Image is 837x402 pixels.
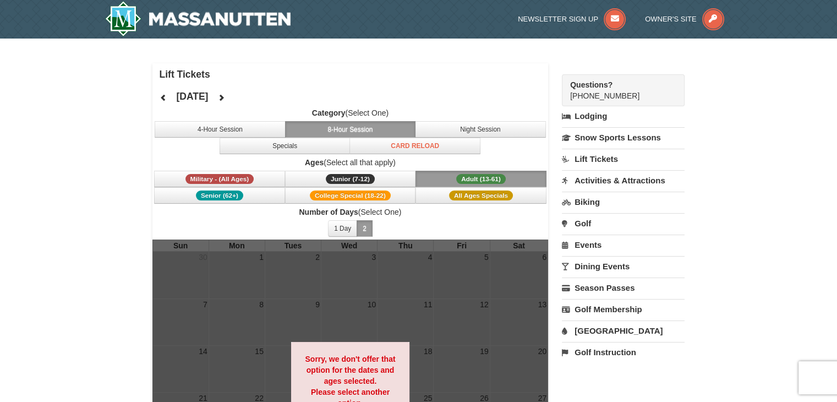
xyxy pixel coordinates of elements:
span: Adult (13-61) [456,174,506,184]
button: Card Reload [349,138,480,154]
a: Golf [562,213,685,233]
label: (Select One) [152,207,549,218]
a: Golf Instruction [562,342,685,362]
button: Senior (62+) [154,187,285,204]
a: Lodging [562,106,685,126]
a: Golf Membership [562,299,685,319]
button: Military - (All Ages) [154,171,285,187]
a: Dining Events [562,256,685,276]
h4: [DATE] [176,91,208,102]
button: 8-Hour Session [285,121,416,138]
a: Massanutten Resort [105,1,291,36]
button: 4-Hour Session [155,121,286,138]
strong: Ages [305,158,324,167]
a: Biking [562,192,685,212]
button: 2 [357,220,373,237]
button: College Special (18-22) [285,187,416,204]
a: Newsletter Sign Up [518,15,626,23]
button: Night Session [415,121,546,138]
span: [PHONE_NUMBER] [570,79,665,100]
button: Adult (13-61) [415,171,546,187]
strong: Questions? [570,80,612,89]
span: Owner's Site [645,15,697,23]
span: Military - (All Ages) [185,174,254,184]
a: Lift Tickets [562,149,685,169]
span: Junior (7-12) [326,174,375,184]
label: (Select One) [152,107,549,118]
button: 1 Day [328,220,357,237]
span: All Ages Specials [449,191,513,200]
strong: Category [312,108,346,117]
span: Senior (62+) [196,191,243,200]
a: Owner's Site [645,15,724,23]
strong: Number of Days [299,208,358,216]
button: All Ages Specials [415,187,546,204]
a: Events [562,235,685,255]
img: Massanutten Resort Logo [105,1,291,36]
a: Activities & Attractions [562,170,685,191]
a: Snow Sports Lessons [562,127,685,148]
label: (Select all that apply) [152,157,549,168]
a: Season Passes [562,278,685,298]
a: [GEOGRAPHIC_DATA] [562,320,685,341]
button: Junior (7-12) [285,171,416,187]
span: Newsletter Sign Up [518,15,598,23]
h4: Lift Tickets [160,69,549,80]
button: Specials [220,138,351,154]
span: College Special (18-22) [310,191,391,200]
